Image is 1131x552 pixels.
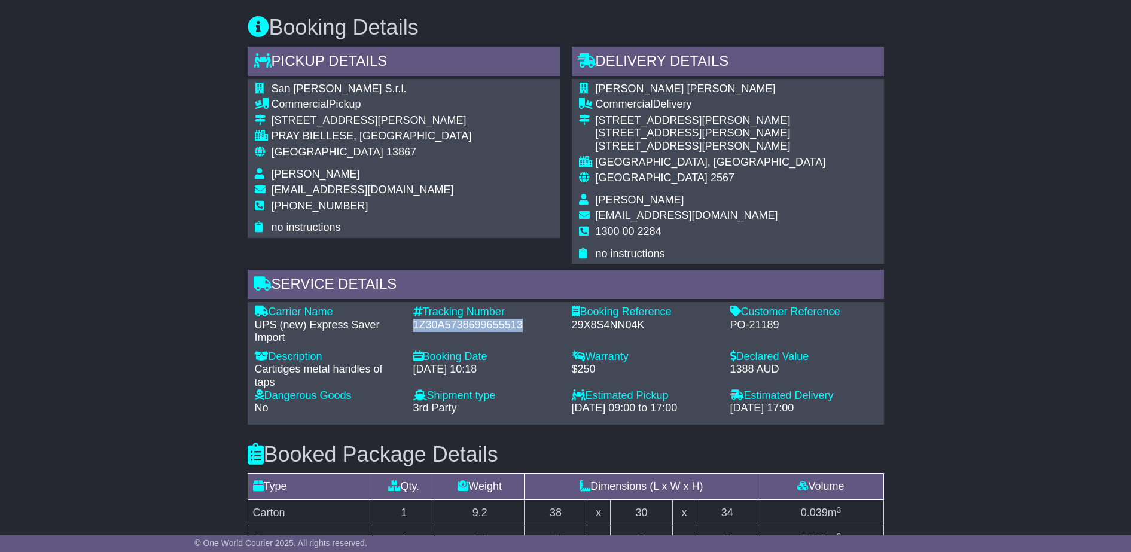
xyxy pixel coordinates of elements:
[572,319,718,332] div: 29X8S4NN04K
[435,474,525,500] td: Weight
[272,168,360,180] span: [PERSON_NAME]
[596,127,826,140] div: [STREET_ADDRESS][PERSON_NAME]
[596,83,776,94] span: [PERSON_NAME] [PERSON_NAME]
[413,389,560,402] div: Shipment type
[248,270,884,302] div: Service Details
[596,98,653,110] span: Commercial
[413,363,560,376] div: [DATE] 10:18
[272,83,407,94] span: San [PERSON_NAME] S.r.l.
[255,319,401,344] div: UPS (new) Express Saver Import
[758,474,883,500] td: Volume
[572,350,718,364] div: Warranty
[248,47,560,79] div: Pickup Details
[413,350,560,364] div: Booking Date
[596,140,826,153] div: [STREET_ADDRESS][PERSON_NAME]
[730,389,877,402] div: Estimated Delivery
[413,402,457,414] span: 3rd Party
[272,184,454,196] span: [EMAIL_ADDRESS][DOMAIN_NAME]
[248,443,884,466] h3: Booked Package Details
[272,114,472,127] div: [STREET_ADDRESS][PERSON_NAME]
[255,363,401,389] div: Cartidges metal handles of taps
[711,172,734,184] span: 2567
[386,146,416,158] span: 13867
[272,98,472,111] div: Pickup
[373,500,435,526] td: 1
[596,209,778,221] span: [EMAIL_ADDRESS][DOMAIN_NAME]
[248,16,884,39] h3: Booking Details
[572,363,718,376] div: $250
[248,500,373,526] td: Carton
[730,350,877,364] div: Declared Value
[758,500,883,526] td: m
[801,507,828,519] span: 0.039
[255,389,401,402] div: Dangerous Goods
[596,194,684,206] span: [PERSON_NAME]
[435,500,525,526] td: 9.2
[730,319,877,332] div: PO-21189
[837,532,842,541] sup: 3
[255,350,401,364] div: Description
[696,500,758,526] td: 34
[837,505,842,514] sup: 3
[272,146,383,158] span: [GEOGRAPHIC_DATA]
[596,98,826,111] div: Delivery
[255,306,401,319] div: Carrier Name
[525,474,758,500] td: Dimensions (L x W x H)
[596,172,708,184] span: [GEOGRAPHIC_DATA]
[596,248,665,260] span: no instructions
[525,500,587,526] td: 38
[248,474,373,500] td: Type
[587,500,610,526] td: x
[194,538,367,548] span: © One World Courier 2025. All rights reserved.
[572,47,884,79] div: Delivery Details
[673,500,696,526] td: x
[572,389,718,402] div: Estimated Pickup
[596,225,661,237] span: 1300 00 2284
[596,114,826,127] div: [STREET_ADDRESS][PERSON_NAME]
[572,402,718,415] div: [DATE] 09:00 to 17:00
[255,402,269,414] span: No
[730,363,877,376] div: 1388 AUD
[572,306,718,319] div: Booking Reference
[272,130,472,143] div: PRAY BIELLESE, [GEOGRAPHIC_DATA]
[730,402,877,415] div: [DATE] 17:00
[596,156,826,169] div: [GEOGRAPHIC_DATA], [GEOGRAPHIC_DATA]
[413,319,560,332] div: 1Z30A5738699655513
[801,533,828,545] span: 0.039
[610,500,673,526] td: 30
[413,306,560,319] div: Tracking Number
[373,474,435,500] td: Qty.
[272,221,341,233] span: no instructions
[272,200,368,212] span: [PHONE_NUMBER]
[272,98,329,110] span: Commercial
[730,306,877,319] div: Customer Reference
